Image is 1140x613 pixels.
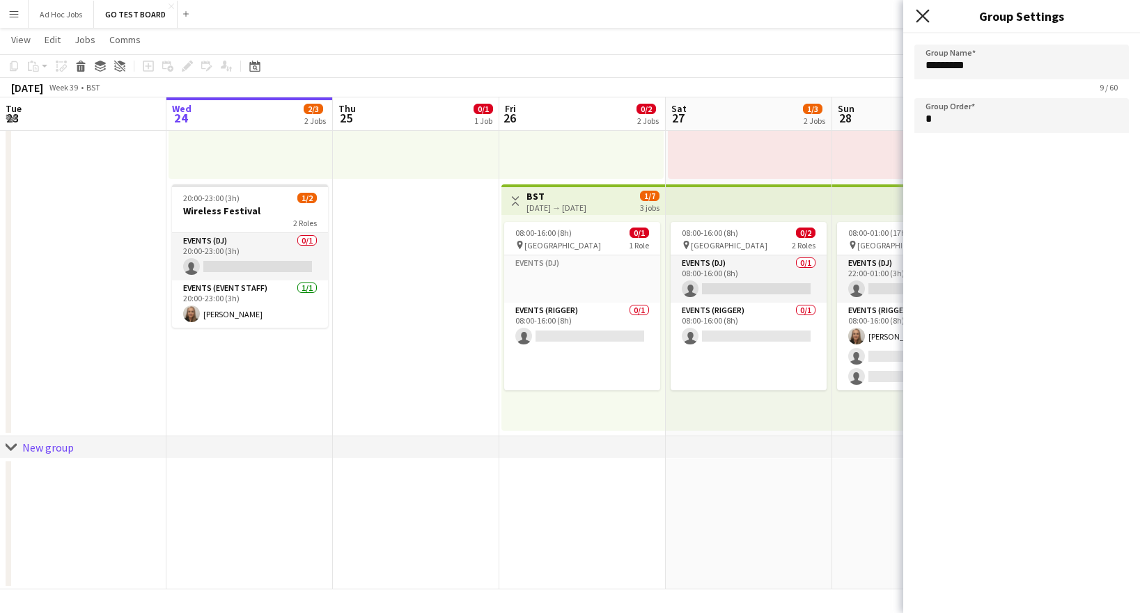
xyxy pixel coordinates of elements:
[838,102,854,115] span: Sun
[104,31,146,49] a: Comms
[682,228,738,238] span: 08:00-16:00 (8h)
[857,240,934,250] span: [GEOGRAPHIC_DATA]
[474,104,493,114] span: 0/1
[505,102,516,115] span: Fri
[94,1,178,28] button: GO TEST BOARD
[183,193,240,203] span: 20:00-23:00 (3h)
[1088,82,1129,93] span: 9 / 60
[804,116,825,126] div: 2 Jobs
[524,240,601,250] span: [GEOGRAPHIC_DATA]
[46,82,81,93] span: Week 39
[837,303,993,390] app-card-role: Events (Rigger)1/308:00-16:00 (8h)[PERSON_NAME]
[526,190,586,202] h3: BST
[304,104,323,114] span: 2/3
[515,228,572,238] span: 08:00-16:00 (8h)
[637,116,659,126] div: 2 Jobs
[172,184,328,328] app-job-card: 20:00-23:00 (3h)1/2Wireless Festival2 RolesEvents (DJ)0/120:00-23:00 (3h) Events (Event Staff)1/1...
[474,116,492,126] div: 1 Job
[3,110,22,126] span: 23
[691,240,767,250] span: [GEOGRAPHIC_DATA]
[629,240,649,250] span: 1 Role
[172,205,328,217] h3: Wireless Festival
[637,104,656,114] span: 0/2
[503,110,516,126] span: 26
[11,33,31,46] span: View
[172,233,328,280] app-card-role: Events (DJ)0/120:00-23:00 (3h)
[69,31,101,49] a: Jobs
[669,110,687,126] span: 27
[837,222,993,390] app-job-card: 08:00-01:00 (17h) (Mon)1/4 [GEOGRAPHIC_DATA]2 RolesEvents (DJ)0/122:00-01:00 (3h) Events (Rigger)...
[640,201,659,213] div: 3 jobs
[170,110,192,126] span: 24
[6,31,36,49] a: View
[526,202,586,213] div: [DATE] → [DATE]
[109,33,141,46] span: Comms
[86,82,100,93] div: BST
[903,7,1140,25] h3: Group Settings
[304,116,326,126] div: 2 Jobs
[336,110,356,126] span: 25
[39,31,66,49] a: Edit
[504,222,660,390] app-job-card: 08:00-16:00 (8h)0/1 [GEOGRAPHIC_DATA]1 RoleEvents (DJ)Events (Rigger)0/108:00-16:00 (8h)
[848,228,931,238] span: 08:00-01:00 (17h) (Mon)
[803,104,822,114] span: 1/3
[504,255,660,303] app-card-role-placeholder: Events (DJ)
[22,440,74,454] div: New group
[338,102,356,115] span: Thu
[796,228,815,238] span: 0/2
[45,33,61,46] span: Edit
[504,303,660,390] app-card-role: Events (Rigger)0/108:00-16:00 (8h)
[671,303,827,390] app-card-role: Events (Rigger)0/108:00-16:00 (8h)
[792,240,815,250] span: 2 Roles
[640,191,659,201] span: 1/7
[836,110,854,126] span: 28
[29,1,94,28] button: Ad Hoc Jobs
[837,255,993,303] app-card-role: Events (DJ)0/122:00-01:00 (3h)
[671,255,827,303] app-card-role: Events (DJ)0/108:00-16:00 (8h)
[6,102,22,115] span: Tue
[293,218,317,228] span: 2 Roles
[172,280,328,328] app-card-role: Events (Event Staff)1/120:00-23:00 (3h)[PERSON_NAME]
[11,81,43,95] div: [DATE]
[671,222,827,390] app-job-card: 08:00-16:00 (8h)0/2 [GEOGRAPHIC_DATA]2 RolesEvents (DJ)0/108:00-16:00 (8h) Events (Rigger)0/108:0...
[297,193,317,203] span: 1/2
[630,228,649,238] span: 0/1
[671,102,687,115] span: Sat
[75,33,95,46] span: Jobs
[172,102,192,115] span: Wed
